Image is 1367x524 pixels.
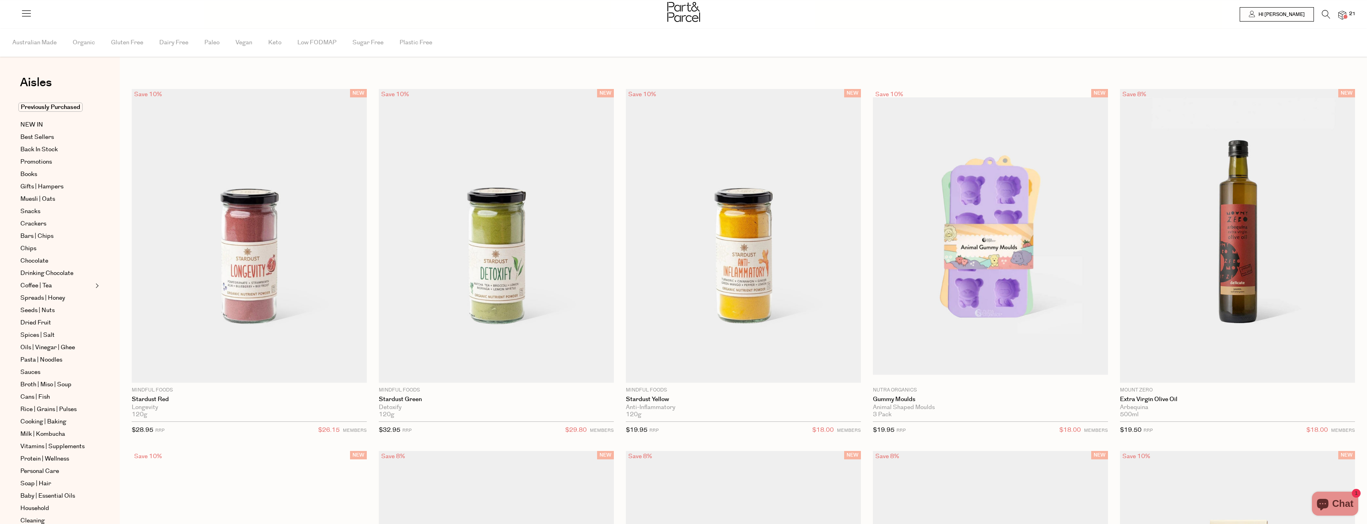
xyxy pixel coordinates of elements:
small: MEMBERS [837,427,861,433]
a: Coffee | Tea [20,281,93,291]
a: Milk | Kombucha [20,429,93,439]
div: Save 10% [132,89,164,100]
span: $32.95 [379,426,400,434]
span: Protein | Wellness [20,454,69,464]
span: NEW [597,89,614,97]
span: 21 [1347,10,1357,18]
span: Soap | Hair [20,479,51,488]
a: Drinking Chocolate [20,269,93,278]
a: Cans | Fish [20,392,93,402]
span: $29.80 [565,425,587,435]
p: Mindful Foods [379,387,614,394]
span: Vitamins | Supplements [20,442,85,451]
span: Chips [20,244,36,253]
span: Rice | Grains | Pulses [20,405,77,414]
a: Soap | Hair [20,479,93,488]
a: Extra Virgin Olive Oil [1120,396,1355,403]
a: Previously Purchased [20,103,93,112]
span: Pasta | Noodles [20,355,62,365]
a: Snacks [20,207,93,216]
span: Personal Care [20,467,59,476]
span: 3 Pack [873,411,892,418]
span: Gluten Free [111,29,143,57]
span: $28.95 [132,426,153,434]
span: $18.00 [1306,425,1328,435]
span: Cans | Fish [20,392,50,402]
inbox-online-store-chat: Shopify online store chat [1310,492,1361,518]
span: Aisles [20,74,52,91]
img: Stardust Red [132,89,367,383]
a: Stardust Green [379,396,614,403]
div: Anti-Inflammatory [626,404,861,411]
span: Books [20,170,37,179]
small: RRP [402,427,411,433]
span: NEW [1338,89,1355,97]
a: Chocolate [20,256,93,266]
span: $19.95 [626,426,647,434]
div: Save 10% [873,89,906,100]
img: Extra Virgin Olive Oil [1120,89,1355,383]
span: Sugar Free [352,29,384,57]
a: Promotions [20,157,93,167]
a: Seeds | Nuts [20,306,93,315]
p: Mindful Foods [132,387,367,394]
span: Gifts | Hampers [20,182,63,192]
a: Aisles [20,77,52,97]
a: NEW IN [20,120,93,130]
span: NEW [1091,89,1108,97]
span: NEW [844,89,861,97]
div: Animal Shaped Moulds [873,404,1108,411]
span: Coffee | Tea [20,281,52,291]
a: Household [20,504,93,513]
span: NEW [1091,451,1108,459]
span: Hi [PERSON_NAME] [1256,11,1305,18]
span: Paleo [204,29,220,57]
img: Part&Parcel [667,2,700,22]
a: Best Sellers [20,132,93,142]
span: Snacks [20,207,40,216]
div: Save 10% [1120,451,1153,462]
span: Dried Fruit [20,318,51,328]
span: NEW [350,451,367,459]
span: Muesli | Oats [20,194,55,204]
a: Chips [20,244,93,253]
img: Stardust Yellow [626,89,861,383]
span: 120g [379,411,394,418]
a: Personal Care [20,467,93,476]
a: Baby | Essential Oils [20,491,93,501]
span: Cooking | Baking [20,417,66,427]
div: Save 8% [873,451,902,462]
span: Previously Purchased [18,103,83,112]
span: $18.00 [812,425,834,435]
span: Household [20,504,49,513]
span: Back In Stock [20,145,58,154]
div: Save 10% [379,89,411,100]
span: Best Sellers [20,132,54,142]
a: Rice | Grains | Pulses [20,405,93,414]
div: Save 8% [379,451,408,462]
a: Sauces [20,368,93,377]
span: NEW [597,451,614,459]
a: Hi [PERSON_NAME] [1240,7,1314,22]
span: $26.15 [318,425,340,435]
span: Low FODMAP [297,29,336,57]
span: Spreads | Honey [20,293,65,303]
a: Bars | Chips [20,231,93,241]
span: Dairy Free [159,29,188,57]
span: Chocolate [20,256,48,266]
img: Gummy Moulds [873,97,1108,375]
div: Save 8% [1120,89,1149,100]
a: Stardust Red [132,396,367,403]
a: 21 [1338,11,1346,19]
span: NEW IN [20,120,43,130]
a: Books [20,170,93,179]
small: MEMBERS [1331,427,1355,433]
a: Protein | Wellness [20,454,93,464]
span: Baby | Essential Oils [20,491,75,501]
span: NEW [1338,451,1355,459]
span: Broth | Miso | Soup [20,380,71,390]
a: Muesli | Oats [20,194,93,204]
small: RRP [155,427,164,433]
div: Arbequina [1120,404,1355,411]
span: Crackers [20,219,46,229]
